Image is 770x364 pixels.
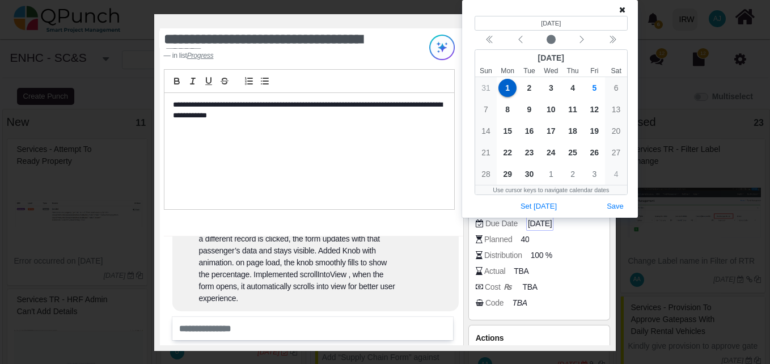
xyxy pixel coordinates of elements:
div: 9/14/2025 [475,120,497,142]
span: 1 [542,165,560,183]
div: Distribution [484,249,522,261]
span: 2 [564,165,582,183]
small: Wednesday [540,66,562,76]
div: 9/12/2025 [583,99,605,120]
div: 9/11/2025 [562,99,583,120]
div: 10/3/2025 [583,163,605,185]
div: 9/7/2025 [475,99,497,120]
div: Code [485,297,504,309]
span: 4 [564,79,582,97]
span: 22 [498,143,517,162]
div: 9/15/2025 [497,120,518,142]
div: 9/10/2025 [540,99,562,120]
div: 9/4/2025 [562,77,583,99]
div: Actual [484,265,505,277]
small: Saturday [605,66,627,76]
div: 9/28/2025 [475,163,497,185]
div: 9/9/2025 [518,99,540,120]
button: Next year [597,32,628,48]
span: 40 [521,234,529,246]
div: 9/21/2025 [475,142,497,163]
div: Due Date [485,218,518,230]
span: 2 [521,79,539,97]
small: Monday [497,66,518,76]
span: 26 [585,143,603,162]
svg: chevron left [516,35,525,44]
small: Sunday [475,66,497,76]
div: Cost [485,281,514,293]
div: Use cursor keys to navigate calendar dates [475,185,627,194]
button: Next month [566,32,597,48]
div: 10/1/2025 [540,163,562,185]
div: 9/19/2025 [583,120,605,142]
span: 17 [542,122,560,140]
div: Calendar navigation [475,32,628,48]
small: Friday [583,66,605,76]
svg: circle fill [547,35,556,44]
div: 9/22/2025 [497,142,518,163]
div: 9/1/2025 (Selected date) [497,77,518,99]
svg: chevron left [577,35,586,44]
span: 5 [585,79,603,97]
span: 15 [498,122,517,140]
div: 9/8/2025 [497,99,518,120]
div: 9/23/2025 [518,142,540,163]
img: Try writing with AI [429,35,455,60]
b: ₨ [504,283,511,291]
header: Selected date [475,16,628,31]
div: 9/26/2025 [583,142,605,163]
div: 8/31/2025 [475,77,497,99]
div: 9/20/2025 [605,120,627,142]
div: 9/18/2025 [562,120,583,142]
div: 9/24/2025 [540,142,562,163]
div: 9/29/2025 [497,163,518,185]
span: 25 [564,143,582,162]
button: Current month [536,32,566,48]
button: Set [DATE] [517,199,561,214]
div: 10/2/2025 [562,163,583,185]
button: Previous month [505,32,536,48]
span: 3 [542,79,560,97]
span: 30 [521,165,539,183]
svg: chevron double left [485,35,494,44]
span: TBA [522,281,537,293]
div: 9/17/2025 [540,120,562,142]
span: [DATE] [528,218,552,230]
span: 19 [585,122,603,140]
div: [DATE] [475,50,627,66]
div: 9/3/2025 [540,77,562,99]
cite: Source Title [187,52,214,60]
button: Save [603,199,628,214]
bdi: [DATE] [541,20,561,27]
span: 8 [498,100,517,118]
div: Planned [484,234,512,246]
span: 11 [564,100,582,118]
span: 23 [521,143,539,162]
span: 1 [498,79,517,97]
div: 9/5/2025 (Today) [583,77,605,99]
div: 9/25/2025 [562,142,583,163]
span: 100 % [531,249,552,261]
i: TBA [512,298,527,307]
div: 9/16/2025 [518,120,540,142]
span: 9 [521,100,539,118]
div: 9/6/2025 [605,77,627,99]
span: 16 [521,122,539,140]
small: Tuesday [518,66,540,76]
div: 9/30/2025 [518,163,540,185]
u: Progress [187,52,214,60]
small: Thursday [562,66,583,76]
button: Previous year [475,32,505,48]
span: 29 [498,165,517,183]
div: 9/2/2025 [518,77,540,99]
span: 10 [542,100,560,118]
span: 12 [585,100,603,118]
span: TBA [514,265,528,277]
span: 3 [585,165,603,183]
div: 9/27/2025 [605,142,627,163]
span: 24 [542,143,560,162]
span: Actions [476,333,504,342]
div: 9/13/2025 [605,99,627,120]
span: 18 [564,122,582,140]
div: 10/4/2025 [605,163,627,185]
